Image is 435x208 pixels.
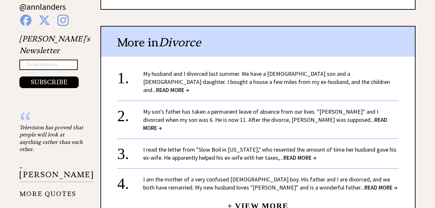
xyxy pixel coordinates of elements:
[39,15,50,26] img: x%20blue.png
[143,108,387,132] a: My son's father has taken a permanent leave of absence from our lives. "[PERSON_NAME]" and I divo...
[101,27,415,57] div: More in
[283,154,316,161] span: READ MORE →
[143,116,387,132] span: READ MORE →
[143,176,397,191] a: I am the mother of a very confused [DEMOGRAPHIC_DATA] boy. His father and I are divorced, and we ...
[19,33,90,88] div: [PERSON_NAME]'s Newsletter
[143,146,396,161] a: I read the letter from "Slow Boil in [US_STATE]," who resented the amount of time her husband gav...
[156,86,189,94] span: READ MORE →
[19,124,84,153] div: Television has proved that people will look at anything rather than each other.
[19,60,78,70] input: Email Address
[19,164,94,182] p: - [PERSON_NAME]
[19,185,76,198] a: MORE QUOTES
[159,35,201,50] span: Divorce
[19,76,79,88] button: SUBSCRIBE
[117,145,143,157] div: 3.
[19,1,66,18] a: @annlanders
[364,184,397,191] span: READ MORE →
[20,15,31,26] img: facebook%20blue.png
[19,117,84,124] div: “
[117,175,143,187] div: 4.
[117,108,143,120] div: 2.
[117,70,143,82] div: 1.
[143,70,390,94] a: My husband and I divorced last summer. We have a [DEMOGRAPHIC_DATA] son and a [DEMOGRAPHIC_DATA] ...
[57,15,69,26] img: instagram%20blue.png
